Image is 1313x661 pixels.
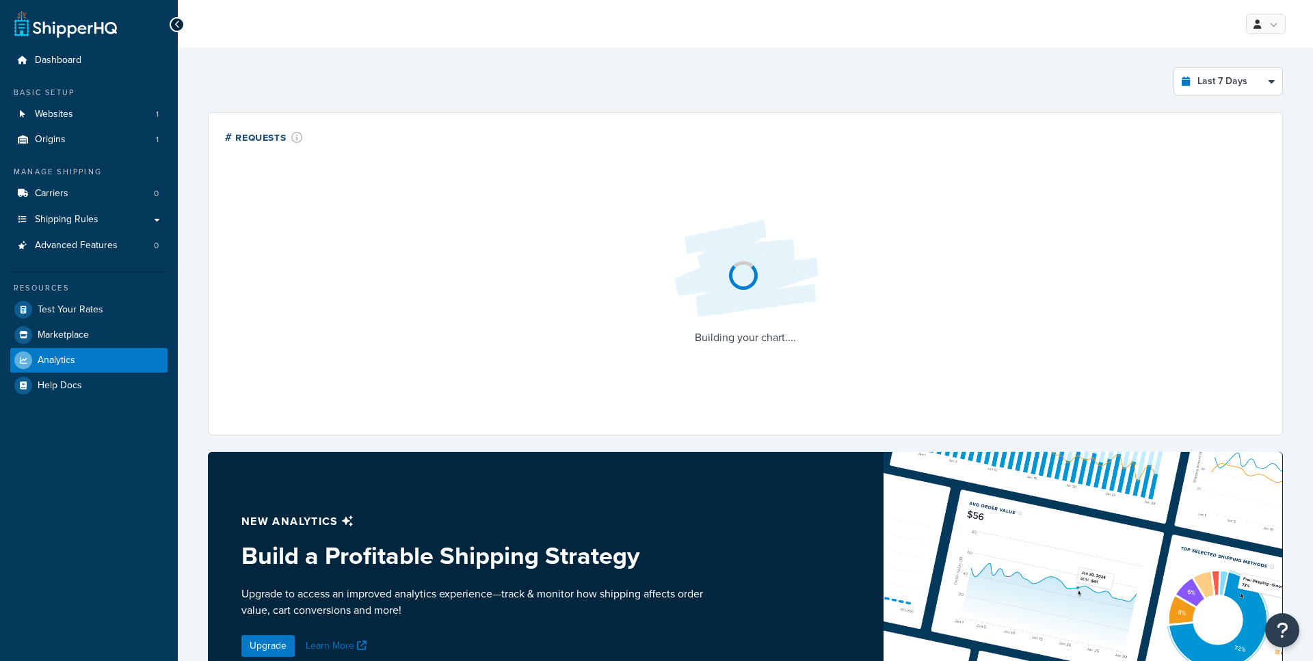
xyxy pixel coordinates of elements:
li: Origins [10,127,168,152]
a: Origins1 [10,127,168,152]
span: Advanced Features [35,240,118,252]
div: Resources [10,282,168,294]
a: Shipping Rules [10,207,168,232]
p: Building your chart.... [663,328,827,347]
a: Test Your Rates [10,297,168,322]
span: Analytics [38,355,75,366]
div: Basic Setup [10,87,168,98]
a: Learn More [306,638,370,653]
a: Dashboard [10,48,168,73]
li: Websites [10,102,168,127]
span: 1 [156,134,159,146]
span: Carriers [35,188,68,200]
span: Help Docs [38,380,82,392]
a: Upgrade [241,635,295,657]
a: Carriers0 [10,181,168,206]
span: 0 [154,240,159,252]
span: Shipping Rules [35,214,98,226]
li: Advanced Features [10,233,168,258]
div: # Requests [225,129,303,145]
p: New analytics [241,512,713,531]
img: Loading... [663,209,827,328]
span: Test Your Rates [38,304,103,316]
a: Help Docs [10,373,168,398]
span: Dashboard [35,55,81,66]
span: Marketplace [38,329,89,341]
a: Analytics [10,348,168,373]
a: Advanced Features0 [10,233,168,258]
span: 0 [154,188,159,200]
span: Websites [35,109,73,120]
a: Marketplace [10,323,168,347]
li: Carriers [10,181,168,206]
button: Open Resource Center [1265,613,1299,647]
span: Origins [35,134,66,146]
div: Manage Shipping [10,166,168,178]
a: Websites1 [10,102,168,127]
h3: Build a Profitable Shipping Strategy [241,542,713,569]
p: Upgrade to access an improved analytics experience—track & monitor how shipping affects order val... [241,586,713,619]
span: 1 [156,109,159,120]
